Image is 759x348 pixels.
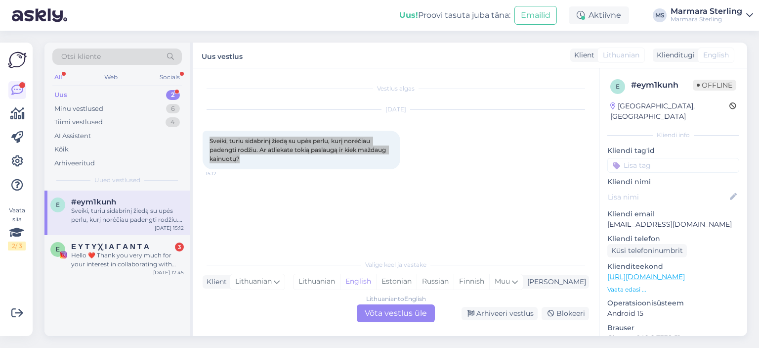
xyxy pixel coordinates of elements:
p: [EMAIL_ADDRESS][DOMAIN_NAME] [607,219,739,230]
div: Marmara Sterling [671,15,742,23]
div: # eym1kunh [631,79,693,91]
div: Russian [417,274,454,289]
p: Android 15 [607,308,739,319]
div: 2 / 3 [8,242,26,250]
span: Lithuanian [235,276,272,287]
div: 4 [166,117,180,127]
a: [URL][DOMAIN_NAME] [607,272,685,281]
div: 3 [175,243,184,251]
div: [PERSON_NAME] [523,277,586,287]
div: Marmara Sterling [671,7,742,15]
div: MS [653,8,667,22]
div: Kõik [54,145,69,154]
p: Chrome 140.0.7339.51 [607,333,739,344]
p: Operatsioonisüsteem [607,298,739,308]
div: AI Assistent [54,131,91,141]
div: Blokeeri [542,307,589,320]
span: Uued vestlused [94,176,140,185]
span: Muu [495,277,510,286]
span: Otsi kliente [61,51,101,62]
div: [DATE] 17:45 [153,269,184,276]
div: [GEOGRAPHIC_DATA], [GEOGRAPHIC_DATA] [610,101,729,122]
div: Web [102,71,120,84]
button: Emailid [514,6,557,25]
span: 15:12 [206,170,243,177]
div: Arhiveeri vestlus [462,307,538,320]
div: Uus [54,90,67,100]
div: Socials [158,71,182,84]
div: Valige keel ja vastake [203,260,589,269]
p: Klienditeekond [607,261,739,272]
div: [DATE] [203,105,589,114]
p: Kliendi telefon [607,234,739,244]
p: Vaata edasi ... [607,285,739,294]
div: Finnish [454,274,489,289]
div: Vestlus algas [203,84,589,93]
div: Lithuanian [294,274,340,289]
div: Tiimi vestlused [54,117,103,127]
div: English [340,274,376,289]
span: Lithuanian [603,50,639,60]
p: Kliendi nimi [607,177,739,187]
div: Arhiveeritud [54,158,95,168]
div: 6 [166,104,180,114]
div: Hello ❤️ Thank you very much for your interest in collaborating with me. I have visited your prof... [71,251,184,269]
span: Offline [693,80,736,91]
label: Uus vestlus [202,49,243,62]
div: Võta vestlus üle [357,304,435,322]
p: Brauser [607,323,739,333]
input: Lisa tag [607,158,739,173]
div: Minu vestlused [54,104,103,114]
div: Küsi telefoninumbrit [607,244,687,257]
div: Klient [203,277,227,287]
span: Sveiki, turiu sidabrinį žiedą su upės perlu, kurį norėčiau padengti rodžiu. Ar atliekate tokią pa... [210,137,387,162]
div: Sveiki, turiu sidabrinį žiedą su upės perlu, kurį norėčiau padengti rodžiu. Ar atliekate tokią pa... [71,206,184,224]
div: 2 [166,90,180,100]
div: Proovi tasuta juba täna: [399,9,510,21]
input: Lisa nimi [608,192,728,202]
span: Ε [56,246,60,253]
div: Kliendi info [607,131,739,140]
div: All [52,71,64,84]
span: Ε Υ Τ Υ Χ Ι Α Γ Α Ν Τ Α [71,242,149,251]
div: Estonian [376,274,417,289]
span: #eym1kunh [71,198,116,206]
div: Klient [570,50,594,60]
div: Lithuanian to English [366,295,426,303]
p: Kliendi tag'id [607,146,739,156]
div: [DATE] 15:12 [155,224,184,232]
p: Kliendi email [607,209,739,219]
span: e [616,83,620,90]
div: Aktiivne [569,6,629,24]
div: Klienditugi [653,50,695,60]
div: Vaata siia [8,206,26,250]
span: English [703,50,729,60]
b: Uus! [399,10,418,20]
img: Askly Logo [8,50,27,69]
span: e [56,201,60,208]
a: Marmara SterlingMarmara Sterling [671,7,753,23]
